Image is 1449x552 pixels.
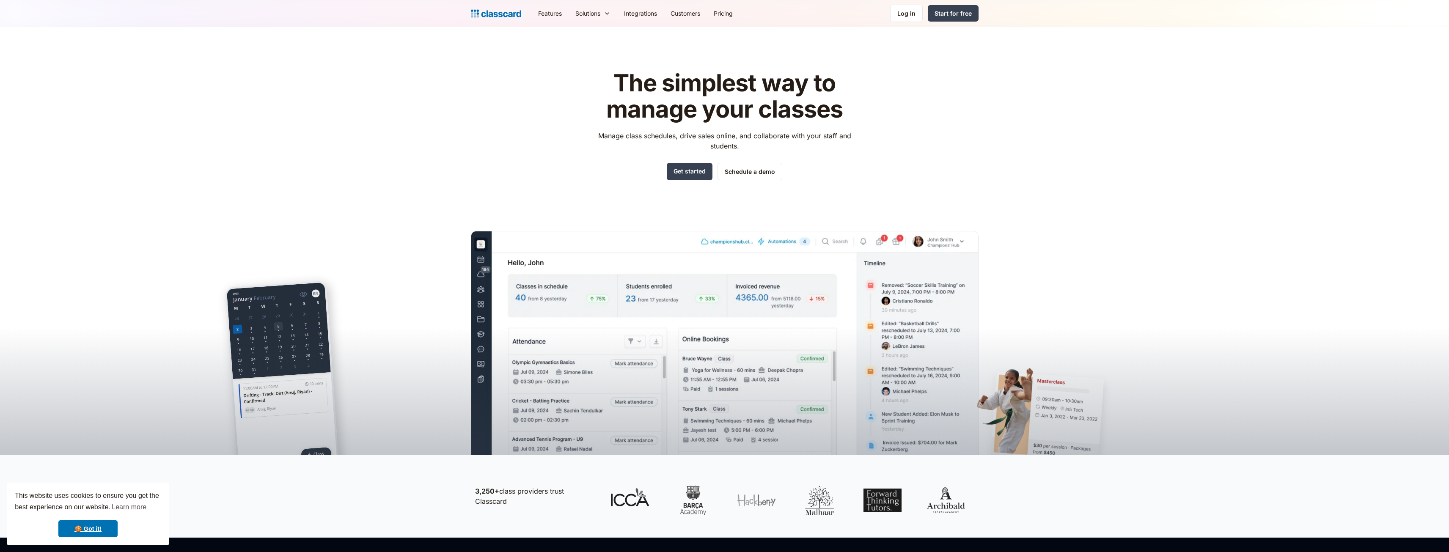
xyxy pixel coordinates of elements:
div: Solutions [569,4,617,23]
a: Pricing [707,4,740,23]
a: Get started [667,163,712,180]
div: Log in [897,9,916,18]
h1: The simplest way to manage your classes [590,70,859,122]
a: learn more about cookies [110,501,148,514]
a: Start for free [928,5,979,22]
div: Solutions [575,9,600,18]
div: Start for free [935,9,972,18]
a: Logo [471,8,521,19]
a: Customers [664,4,707,23]
p: Manage class schedules, drive sales online, and collaborate with your staff and students. [590,131,859,151]
a: Features [531,4,569,23]
a: dismiss cookie message [58,520,118,537]
a: Integrations [617,4,664,23]
strong: 3,250+ [475,487,499,495]
div: cookieconsent [7,483,169,545]
a: Schedule a demo [718,163,782,180]
span: This website uses cookies to ensure you get the best experience on our website. [15,491,161,514]
p: class providers trust Classcard [475,486,594,506]
a: Log in [890,5,923,22]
